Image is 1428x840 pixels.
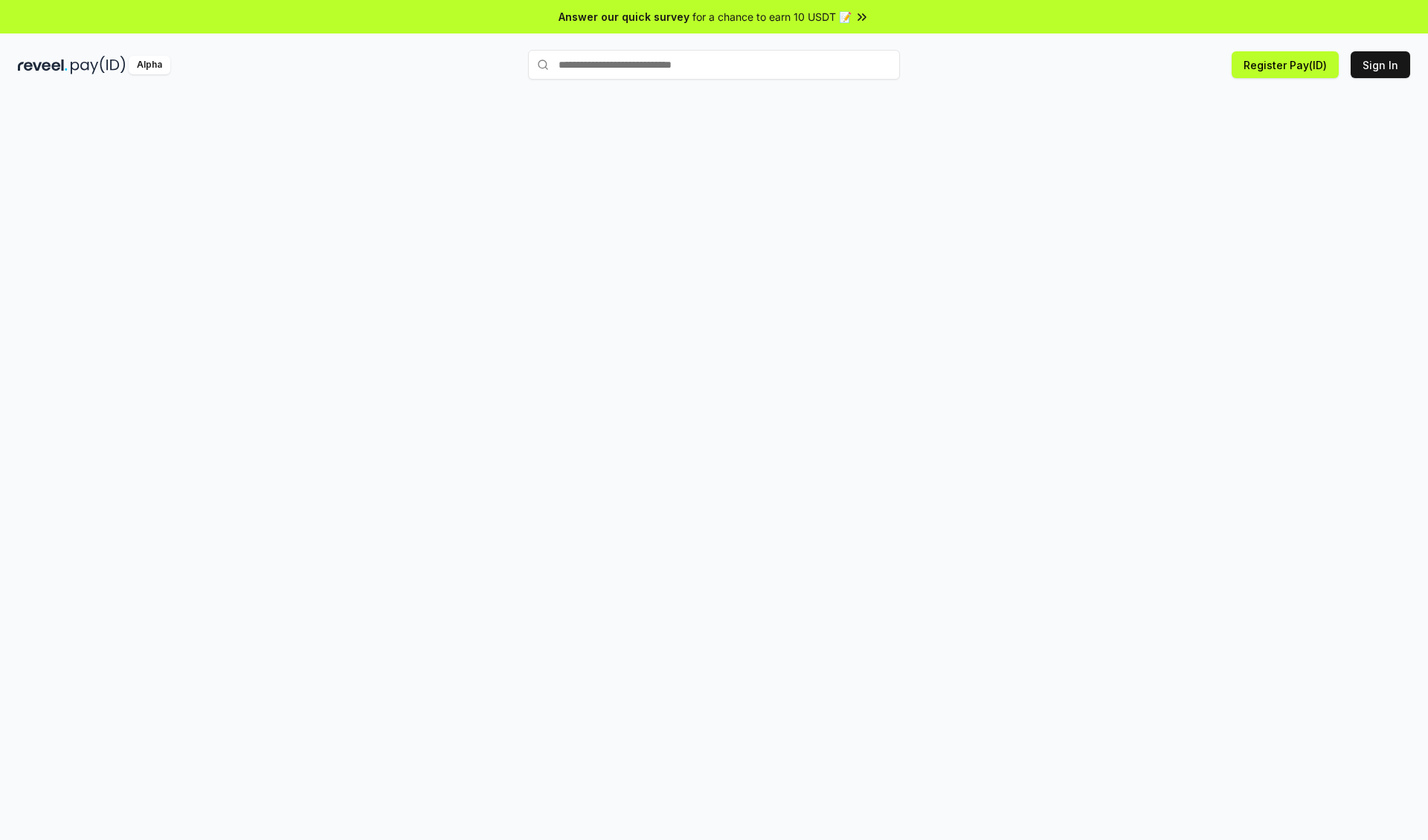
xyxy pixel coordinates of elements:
span: for a chance to earn 10 USDT 📝 [692,9,852,25]
button: Sign In [1351,51,1410,78]
img: pay_id [71,56,126,74]
span: Answer our quick survey [559,9,689,25]
div: Alpha [129,56,170,74]
button: Register Pay(ID) [1232,51,1339,78]
img: reveel_dark [18,56,68,74]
